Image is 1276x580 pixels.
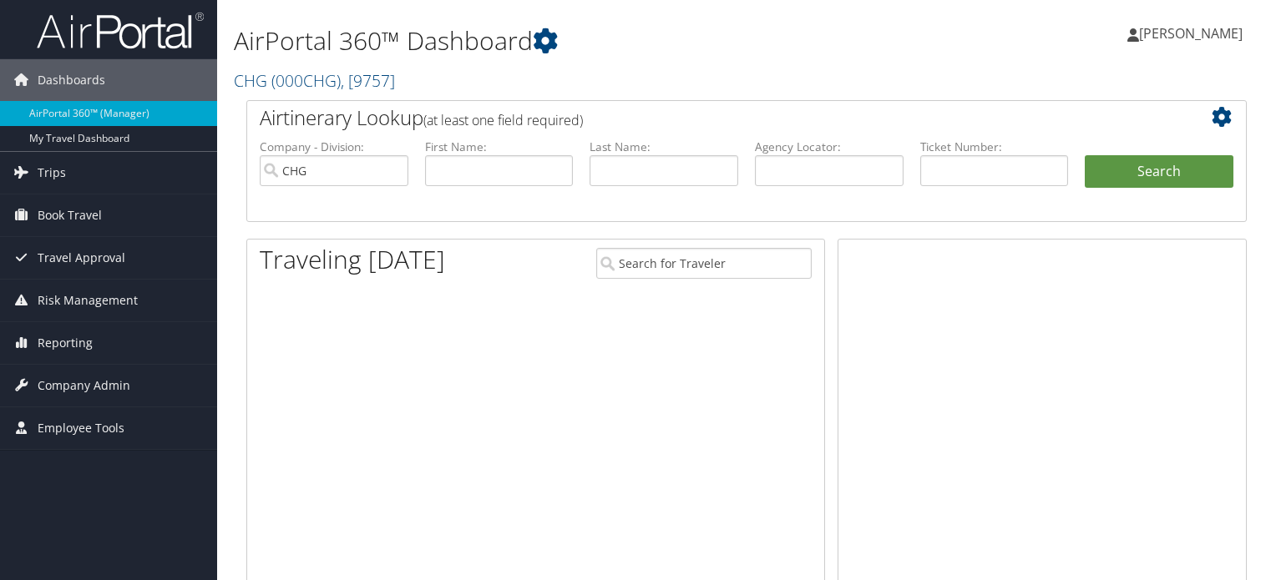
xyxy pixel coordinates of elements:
[38,237,125,279] span: Travel Approval
[1085,155,1233,189] button: Search
[38,152,66,194] span: Trips
[38,322,93,364] span: Reporting
[271,69,341,92] span: ( 000CHG )
[1127,8,1259,58] a: [PERSON_NAME]
[920,139,1069,155] label: Ticket Number:
[234,23,918,58] h1: AirPortal 360™ Dashboard
[1139,24,1243,43] span: [PERSON_NAME]
[38,59,105,101] span: Dashboards
[234,69,395,92] a: CHG
[38,194,102,236] span: Book Travel
[260,103,1150,132] h2: Airtinerary Lookup
[37,11,204,50] img: airportal-logo.png
[38,407,124,449] span: Employee Tools
[260,242,445,277] h1: Traveling [DATE]
[425,139,574,155] label: First Name:
[423,111,583,129] span: (at least one field required)
[260,139,408,155] label: Company - Division:
[341,69,395,92] span: , [ 9757 ]
[755,139,904,155] label: Agency Locator:
[596,248,812,279] input: Search for Traveler
[38,365,130,406] span: Company Admin
[590,139,738,155] label: Last Name:
[38,280,138,321] span: Risk Management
